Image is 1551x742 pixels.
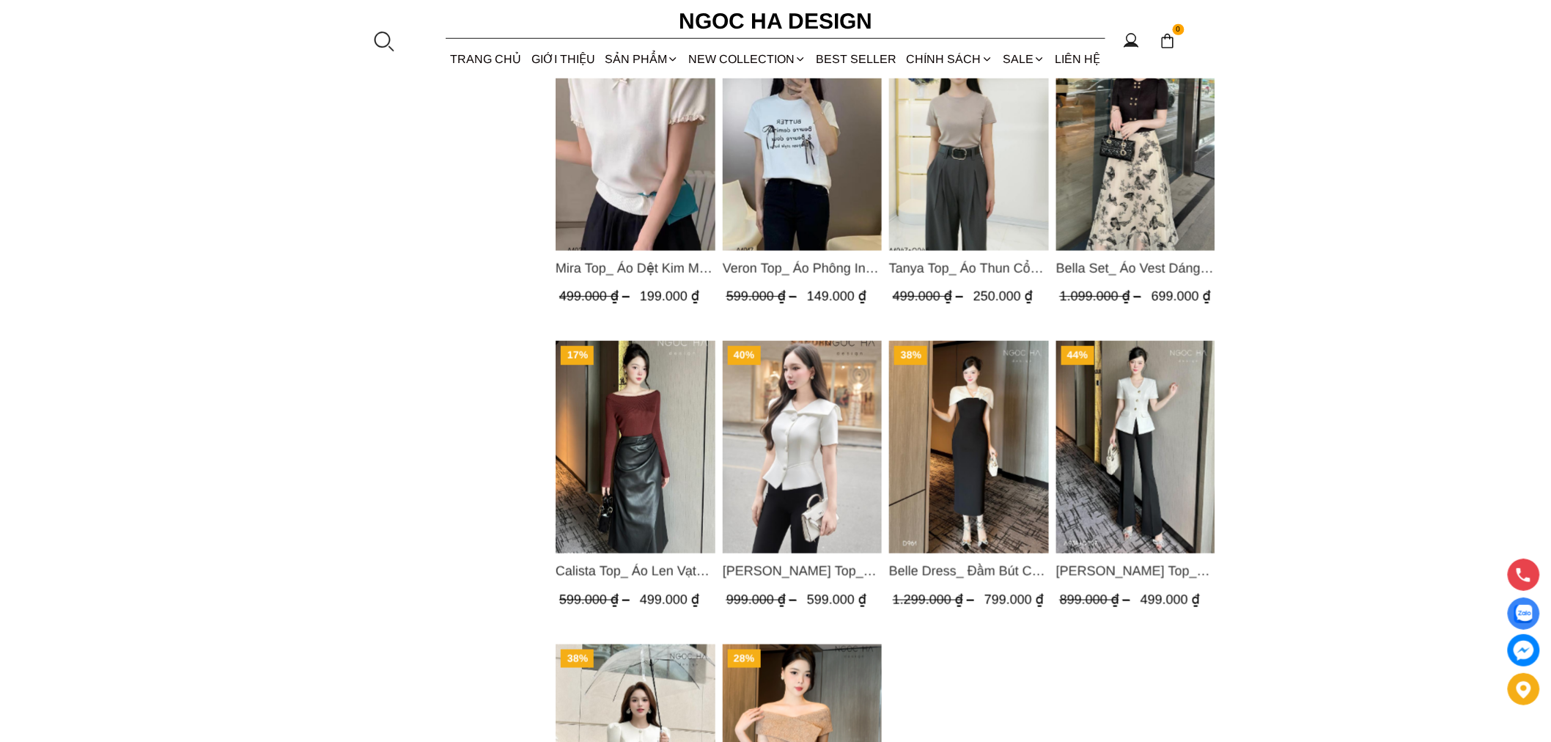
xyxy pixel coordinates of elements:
span: 599.000 ₫ [559,592,633,607]
span: 199.000 ₫ [640,289,699,304]
a: TRANG CHỦ [446,40,526,78]
a: Ngoc Ha Design [666,4,885,39]
span: 699.000 ₫ [1152,289,1211,304]
img: Tanya Top_ Áo Thun Cổ Tròn Tay Cộc A1047 [889,38,1049,251]
span: [PERSON_NAME] Top_ Áo Vest Cách Điệu Cổ Ngang Vạt Chéo Tay Cộc Màu Trắng A936 [723,561,883,581]
span: 499.000 ₫ [559,289,633,304]
a: Product image - Tanya Top_ Áo Thun Cổ Tròn Tay Cộc A1047 [889,38,1049,251]
span: 899.000 ₫ [1060,592,1134,607]
a: Link to Bella Set_ Áo Vest Dáng Lửng Cúc Đồng, Chân Váy Họa Tiết Bướm A990+CV121 [1056,258,1216,279]
img: Veron Top_ Áo Phông In Chữ Đính Nơ A1017 [723,38,883,251]
span: 1.099.000 ₫ [1060,289,1145,304]
span: 799.000 ₫ [984,592,1044,607]
span: [PERSON_NAME] Top_ Áo Vạt Chéo Đính 3 Cúc Tay Cộc Màu Trắng A934 [1056,561,1216,581]
img: Bella Set_ Áo Vest Dáng Lửng Cúc Đồng, Chân Váy Họa Tiết Bướm A990+CV121 [1056,38,1216,251]
span: Belle Dress_ Đầm Bút Chì Đen Phối Choàng Vai May Ly Màu Trắng Kèm Hoa D961 [889,561,1049,581]
span: 149.000 ₫ [807,289,866,304]
a: Link to Mira Top_ Áo Dệt Kim Mix Bèo Cổ Và Tay A1023 [556,258,715,279]
a: Link to Belle Dress_ Đầm Bút Chì Đen Phối Choàng Vai May Ly Màu Trắng Kèm Hoa D961 [889,561,1049,581]
a: Product image - Amy Top_ Áo Vạt Chéo Đính 3 Cúc Tay Cộc Màu Trắng A934 [1056,341,1216,554]
a: Product image - Calista Top_ Áo Len Vạt Chéo Vai Tay Dài A954 [556,341,715,554]
a: GIỚI THIỆU [526,40,600,78]
a: Product image - Fiona Top_ Áo Vest Cách Điệu Cổ Ngang Vạt Chéo Tay Cộc Màu Trắng A936 [723,341,883,554]
img: Display image [1514,605,1533,623]
span: Veron Top_ Áo Phông In Chữ Đính Nơ A1017 [723,258,883,279]
a: Link to Fiona Top_ Áo Vest Cách Điệu Cổ Ngang Vạt Chéo Tay Cộc Màu Trắng A936 [723,561,883,581]
span: 499.000 ₫ [640,592,699,607]
img: img-CART-ICON-ksit0nf1 [1160,33,1176,49]
img: Belle Dress_ Đầm Bút Chì Đen Phối Choàng Vai May Ly Màu Trắng Kèm Hoa D961 [889,341,1049,554]
span: 0 [1173,24,1185,36]
a: Display image [1508,598,1540,630]
img: Fiona Top_ Áo Vest Cách Điệu Cổ Ngang Vạt Chéo Tay Cộc Màu Trắng A936 [723,341,883,554]
span: Calista Top_ Áo Len Vạt Chéo Vai Tay Dài A954 [556,561,715,581]
a: Product image - Belle Dress_ Đầm Bút Chì Đen Phối Choàng Vai May Ly Màu Trắng Kèm Hoa D961 [889,341,1049,554]
a: LIÊN HỆ [1050,40,1105,78]
span: 999.000 ₫ [726,592,800,607]
a: Product image - Mira Top_ Áo Dệt Kim Mix Bèo Cổ Và Tay A1023 [556,38,715,251]
span: Mira Top_ Áo Dệt Kim Mix Bèo Cổ Và Tay A1023 [556,258,715,279]
img: Calista Top_ Áo Len Vạt Chéo Vai Tay Dài A954 [556,341,715,554]
span: 599.000 ₫ [726,289,800,304]
span: Tanya Top_ Áo Thun Cổ Tròn Tay Cộc A1047 [889,258,1049,279]
div: Chính sách [902,40,998,78]
a: NEW COLLECTION [684,40,811,78]
img: Mira Top_ Áo Dệt Kim Mix Bèo Cổ Và Tay A1023 [556,38,715,251]
div: SẢN PHẨM [600,40,684,78]
a: messenger [1508,634,1540,666]
a: SALE [998,40,1050,78]
img: Amy Top_ Áo Vạt Chéo Đính 3 Cúc Tay Cộc Màu Trắng A934 [1056,341,1216,554]
a: Product image - Bella Set_ Áo Vest Dáng Lửng Cúc Đồng, Chân Váy Họa Tiết Bướm A990+CV121 [1056,38,1216,251]
a: Link to Tanya Top_ Áo Thun Cổ Tròn Tay Cộc A1047 [889,258,1049,279]
a: Link to Calista Top_ Áo Len Vạt Chéo Vai Tay Dài A954 [556,561,715,581]
a: Link to Amy Top_ Áo Vạt Chéo Đính 3 Cúc Tay Cộc Màu Trắng A934 [1056,561,1216,581]
span: 1.299.000 ₫ [893,592,978,607]
a: BEST SELLER [811,40,902,78]
span: 499.000 ₫ [893,289,967,304]
span: 250.000 ₫ [973,289,1033,304]
span: 599.000 ₫ [807,592,866,607]
span: Bella Set_ Áo Vest Dáng Lửng Cúc Đồng, Chân Váy Họa Tiết Bướm A990+CV121 [1056,258,1216,279]
a: Link to Veron Top_ Áo Phông In Chữ Đính Nơ A1017 [723,258,883,279]
span: 499.000 ₫ [1141,592,1200,607]
a: Product image - Veron Top_ Áo Phông In Chữ Đính Nơ A1017 [723,38,883,251]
